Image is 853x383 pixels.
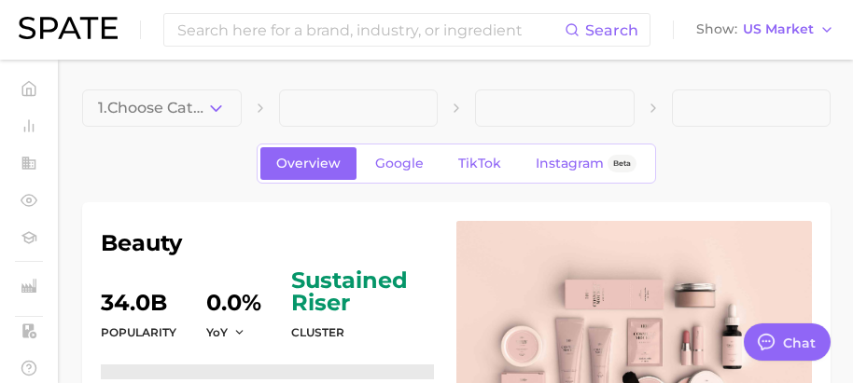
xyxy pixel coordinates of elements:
span: Google [375,156,424,171]
span: Beta [613,156,631,171]
img: SPATE [19,17,118,39]
dt: cluster [291,321,434,344]
button: ShowUS Market [692,18,839,42]
dt: Popularity [101,321,176,344]
input: Search here for a brand, industry, or ingredient [175,14,565,46]
span: Instagram [536,156,604,171]
span: TikTok [458,156,501,171]
span: Show [696,24,737,34]
a: InstagramBeta [520,147,652,180]
a: Google [359,147,440,180]
span: Overview [276,156,341,171]
button: 1.Choose Category [82,89,242,127]
dd: 34.0b [101,269,176,314]
span: Search [585,21,638,39]
a: Overview [260,147,357,180]
button: YoY [206,324,246,340]
a: TikTok [442,147,517,180]
h1: beauty [101,232,434,254]
span: US Market [743,24,814,34]
span: 1. Choose Category [98,100,206,116]
span: YoY [206,324,228,340]
dd: 0.0% [206,269,261,314]
span: sustained riser [291,269,434,314]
